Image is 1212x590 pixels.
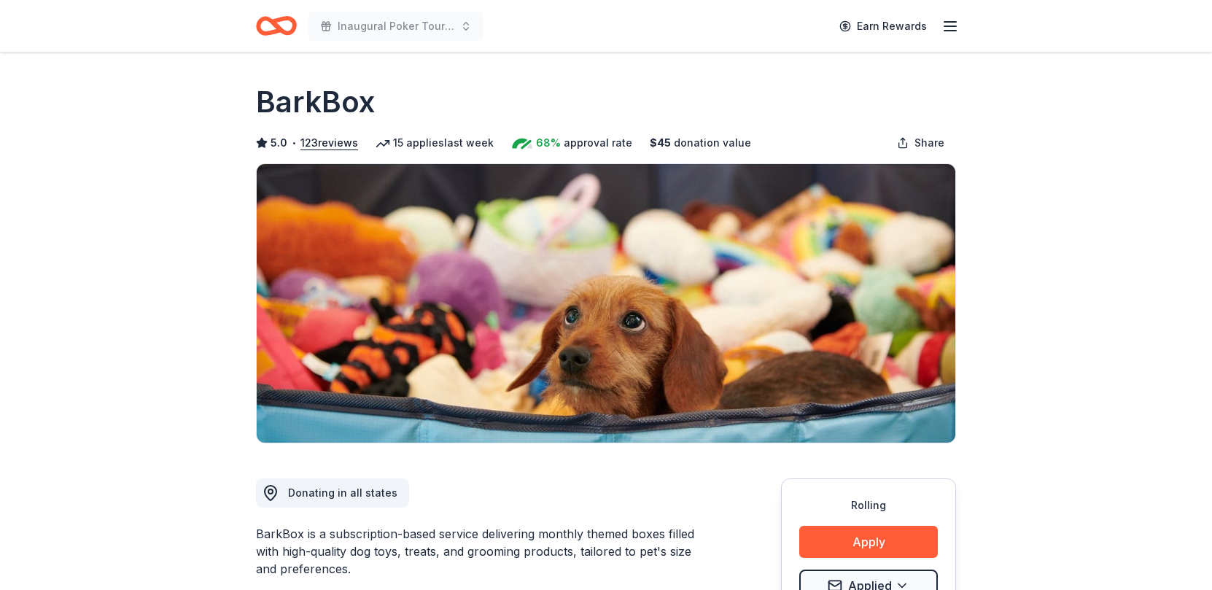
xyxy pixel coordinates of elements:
h1: BarkBox [256,82,375,123]
button: Apply [799,526,938,558]
button: 123reviews [300,134,358,152]
span: approval rate [564,134,632,152]
span: Inaugural Poker Tournament and Silent Auction [338,18,454,35]
a: Earn Rewards [831,13,936,39]
span: 68% [536,134,561,152]
span: Share [914,134,944,152]
div: Rolling [799,497,938,514]
button: Inaugural Poker Tournament and Silent Auction [308,12,483,41]
span: donation value [674,134,751,152]
span: Donating in all states [288,486,397,499]
span: $ 45 [650,134,671,152]
a: Home [256,9,297,43]
div: 15 applies last week [376,134,494,152]
span: • [292,137,297,149]
button: Share [885,128,956,158]
span: 5.0 [271,134,287,152]
div: BarkBox is a subscription-based service delivering monthly themed boxes filled with high-quality ... [256,525,711,578]
img: Image for BarkBox [257,164,955,443]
